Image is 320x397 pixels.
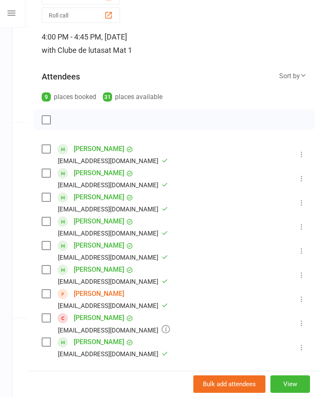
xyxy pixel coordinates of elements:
div: [EMAIL_ADDRESS][DOMAIN_NAME] [58,180,168,191]
button: View [270,375,310,393]
div: places booked [42,91,96,103]
div: 9 [42,92,51,102]
span: with Clube de lutas [42,46,105,55]
a: [PERSON_NAME] [74,263,124,276]
div: [EMAIL_ADDRESS][DOMAIN_NAME] [58,325,170,335]
div: places available [103,91,162,103]
button: Bulk add attendees [193,375,265,393]
div: 31 [103,92,112,102]
div: [EMAIL_ADDRESS][DOMAIN_NAME] [58,252,168,263]
a: [PERSON_NAME] [74,142,124,156]
div: [EMAIL_ADDRESS][DOMAIN_NAME] [58,228,168,239]
div: 4:00 PM - 4:45 PM, [DATE] [42,30,307,57]
div: [EMAIL_ADDRESS][DOMAIN_NAME] [58,300,168,311]
button: Roll call [42,7,120,23]
span: at Mat 1 [105,46,132,55]
a: [PERSON_NAME] [74,191,124,204]
div: [EMAIL_ADDRESS][DOMAIN_NAME] [58,276,168,287]
div: [EMAIL_ADDRESS][DOMAIN_NAME] [58,156,168,166]
a: [PERSON_NAME] [74,215,124,228]
div: Attendees [42,71,80,82]
a: [PERSON_NAME] [74,311,124,325]
a: [PERSON_NAME] [74,239,124,252]
div: [EMAIL_ADDRESS][DOMAIN_NAME] [58,349,168,360]
a: [PERSON_NAME] [74,166,124,180]
a: [PERSON_NAME] [74,287,124,300]
div: Sort by [279,71,307,82]
div: [EMAIL_ADDRESS][DOMAIN_NAME] [58,204,168,215]
a: [PERSON_NAME] [74,335,124,349]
